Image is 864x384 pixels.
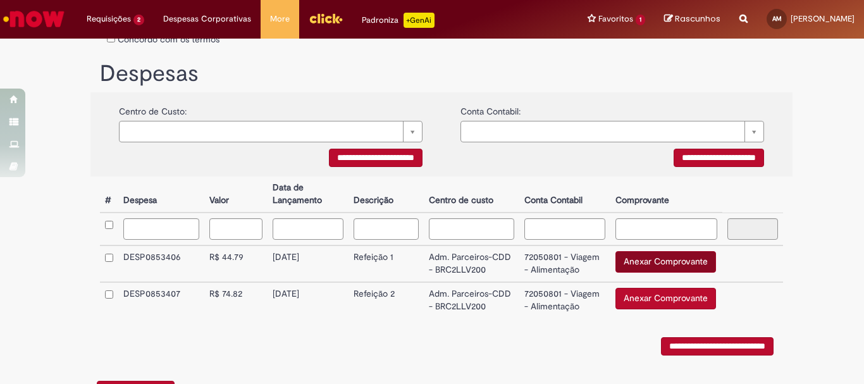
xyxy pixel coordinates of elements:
th: Data de Lançamento [268,177,349,213]
span: [PERSON_NAME] [791,13,855,24]
td: 72050801 - Viagem - Alimentação [519,282,610,318]
span: More [270,13,290,25]
label: Concordo com os termos [118,33,219,46]
th: Despesa [118,177,204,213]
label: Conta Contabil: [460,99,521,118]
td: Anexar Comprovante [610,245,723,282]
td: DESP0853406 [118,245,204,282]
button: Anexar Comprovante [615,251,716,273]
td: [DATE] [268,282,349,318]
a: Rascunhos [664,13,720,25]
td: Refeição 2 [349,282,423,318]
span: 1 [636,15,645,25]
span: AM [772,15,782,23]
button: Anexar Comprovante [615,288,716,309]
span: 2 [133,15,144,25]
span: Favoritos [598,13,633,25]
th: Centro de custo [424,177,519,213]
td: Adm. Parceiros-CDD - BRC2LLV200 [424,245,519,282]
td: DESP0853407 [118,282,204,318]
td: [DATE] [268,245,349,282]
img: click_logo_yellow_360x200.png [309,9,343,28]
p: +GenAi [404,13,435,28]
span: Requisições [87,13,131,25]
h1: Despesas [100,61,783,87]
a: Limpar campo {0} [119,121,423,142]
th: # [100,177,118,213]
th: Conta Contabil [519,177,610,213]
td: 72050801 - Viagem - Alimentação [519,245,610,282]
td: Adm. Parceiros-CDD - BRC2LLV200 [424,282,519,318]
span: Rascunhos [675,13,720,25]
td: Anexar Comprovante [610,282,723,318]
th: Comprovante [610,177,723,213]
td: Refeição 1 [349,245,423,282]
td: R$ 44.79 [204,245,268,282]
td: R$ 74.82 [204,282,268,318]
span: Despesas Corporativas [163,13,251,25]
img: ServiceNow [1,6,66,32]
div: Padroniza [362,13,435,28]
label: Centro de Custo: [119,99,187,118]
th: Valor [204,177,268,213]
th: Descrição [349,177,423,213]
a: Limpar campo {0} [460,121,764,142]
